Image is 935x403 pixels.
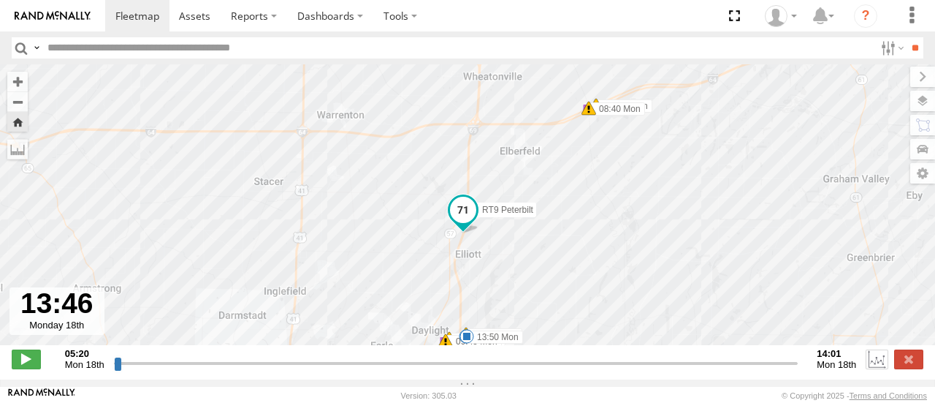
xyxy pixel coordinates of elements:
[12,350,41,369] label: Play/Stop
[760,5,802,27] div: Calvin Boyken
[31,37,42,59] label: Search Query
[8,388,75,403] a: Visit our Website
[7,112,28,132] button: Zoom Home
[65,359,104,370] span: Mon 18th Aug 2025
[596,99,652,113] label: 08:40 Mon
[466,328,522,342] label: 09:38 Mon
[15,11,91,21] img: rand-logo.svg
[910,163,935,184] label: Map Settings
[7,91,28,112] button: Zoom out
[7,72,28,91] button: Zoom in
[894,350,923,369] label: Close
[817,348,856,359] strong: 14:01
[7,139,28,159] label: Measure
[589,102,645,116] label: 08:40 Mon
[817,359,856,370] span: Mon 18th Aug 2025
[854,4,877,28] i: ?
[467,331,523,344] label: 13:50 Mon
[401,391,457,400] div: Version: 305.03
[866,350,888,369] label: Enable Chart
[850,391,927,400] a: Terms and Conditions
[65,348,104,359] strong: 05:20
[782,391,927,400] div: © Copyright 2025 -
[875,37,907,59] label: Search Filter Options
[482,205,533,215] span: RT9 Peterbilt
